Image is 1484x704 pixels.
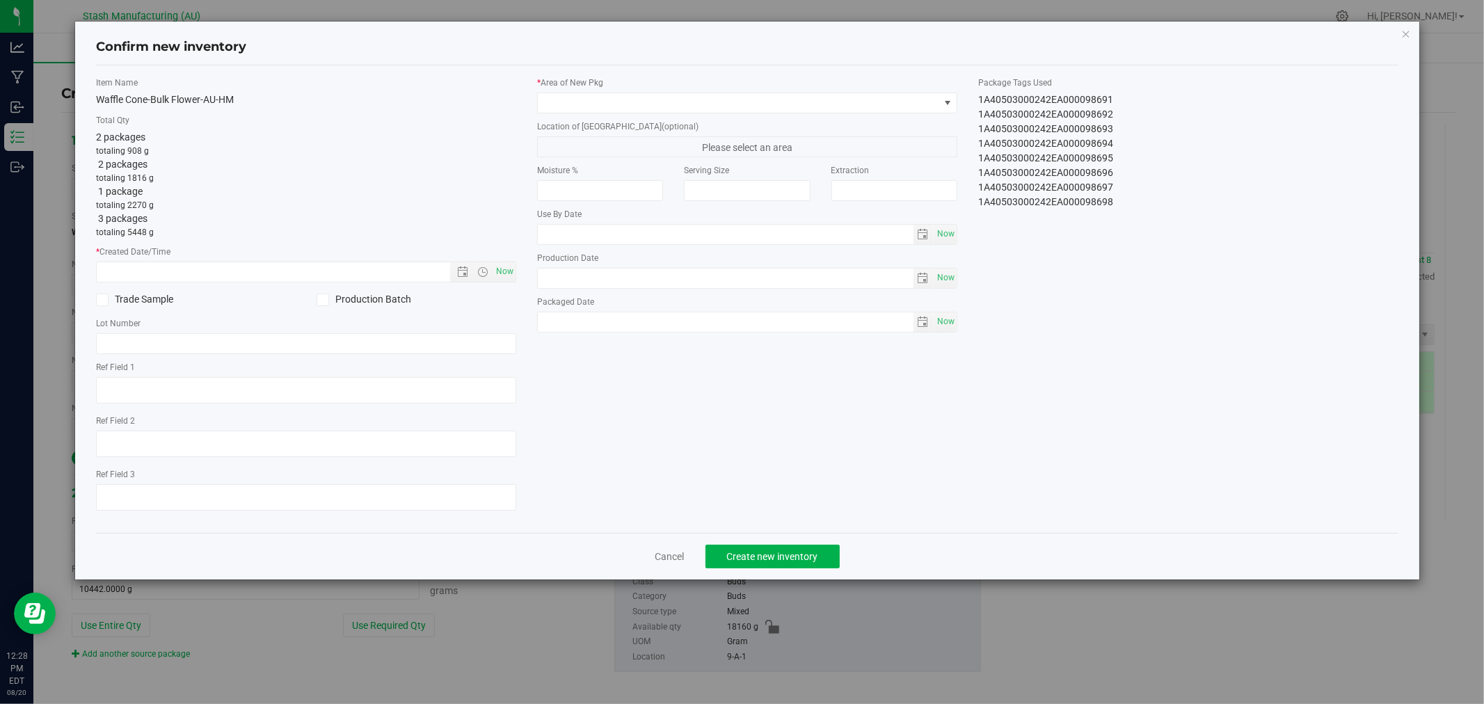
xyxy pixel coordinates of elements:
[662,122,699,131] span: (optional)
[537,164,663,177] label: Moisture %
[537,296,957,308] label: Packaged Date
[98,159,147,170] span: 2 packages
[978,107,1398,122] div: 1A40503000242EA000098692
[96,172,516,184] p: totaling 1816 g
[493,262,517,282] span: Set Current date
[96,38,246,56] h4: Confirm new inventory
[14,593,56,634] iframe: Resource center
[978,180,1398,195] div: 1A40503000242EA000098697
[537,120,957,133] label: Location of [GEOGRAPHIC_DATA]
[96,292,296,307] label: Trade Sample
[913,269,934,288] span: select
[96,114,516,127] label: Total Qty
[934,224,957,244] span: Set Current date
[684,164,810,177] label: Serving Size
[537,208,957,221] label: Use By Date
[451,266,474,278] span: Open the date view
[96,145,516,157] p: totaling 908 g
[96,246,516,258] label: Created Date/Time
[934,312,957,332] span: select
[537,252,957,264] label: Production Date
[934,269,957,288] span: select
[934,268,957,288] span: Set Current date
[655,550,685,563] a: Cancel
[913,312,934,332] span: select
[978,195,1398,209] div: 1A40503000242EA000098698
[96,199,516,211] p: totaling 2270 g
[317,292,516,307] label: Production Batch
[978,77,1398,89] label: Package Tags Used
[96,361,516,374] label: Ref Field 1
[96,468,516,481] label: Ref Field 3
[913,225,934,244] span: select
[978,166,1398,180] div: 1A40503000242EA000098696
[96,93,516,107] div: Waffle Cone-Bulk Flower-AU-HM
[98,213,147,224] span: 3 packages
[978,93,1398,107] div: 1A40503000242EA000098691
[96,226,516,239] p: totaling 5448 g
[934,225,957,244] span: select
[978,151,1398,166] div: 1A40503000242EA000098695
[705,545,840,568] button: Create new inventory
[96,131,145,143] span: 2 packages
[98,186,143,197] span: 1 package
[96,415,516,427] label: Ref Field 2
[537,136,957,157] span: Please select an area
[727,551,818,562] span: Create new inventory
[831,164,957,177] label: Extraction
[978,122,1398,136] div: 1A40503000242EA000098693
[934,312,957,332] span: Set Current date
[537,77,957,89] label: Area of New Pkg
[96,317,516,330] label: Lot Number
[471,266,495,278] span: Open the time view
[96,77,516,89] label: Item Name
[978,136,1398,151] div: 1A40503000242EA000098694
